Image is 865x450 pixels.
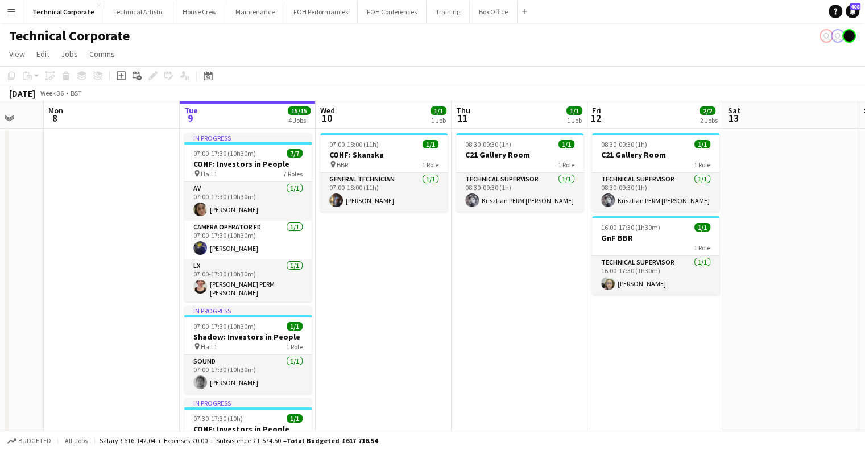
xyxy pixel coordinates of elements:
a: Comms [85,47,119,61]
span: View [9,49,25,59]
button: Technical Corporate [23,1,104,23]
span: Budgeted [18,437,51,445]
button: Training [427,1,470,23]
button: Technical Artistic [104,1,173,23]
app-user-avatar: Liveforce Admin [831,29,845,43]
span: 408 [850,3,860,10]
a: Jobs [56,47,82,61]
span: Edit [36,49,49,59]
span: Comms [89,49,115,59]
span: Total Budgeted £617 716.54 [287,436,378,445]
a: Edit [32,47,54,61]
span: Week 36 [38,89,66,97]
a: 408 [846,5,859,18]
div: [DATE] [9,88,35,99]
button: FOH Performances [284,1,358,23]
button: Budgeted [6,435,53,447]
div: Salary £616 142.04 + Expenses £0.00 + Subsistence £1 574.50 = [100,436,378,445]
a: View [5,47,30,61]
div: BST [71,89,82,97]
app-user-avatar: Gabrielle Barr [842,29,856,43]
span: Jobs [61,49,78,59]
h1: Technical Corporate [9,27,130,44]
span: All jobs [63,436,90,445]
button: Maintenance [226,1,284,23]
button: House Crew [173,1,226,23]
app-user-avatar: Liveforce Admin [820,29,833,43]
button: Box Office [470,1,518,23]
button: FOH Conferences [358,1,427,23]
